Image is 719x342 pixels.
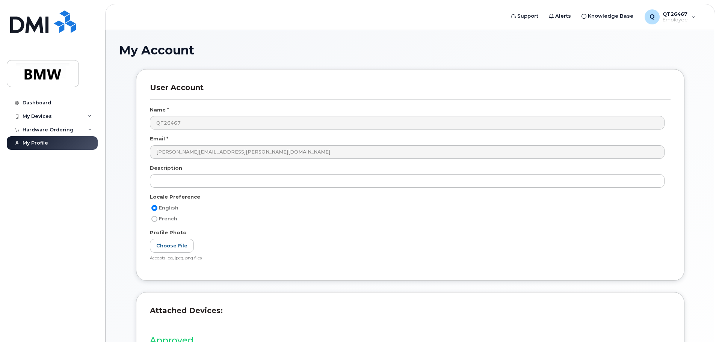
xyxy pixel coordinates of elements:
span: English [159,205,178,211]
h3: User Account [150,83,671,99]
label: Choose File [150,239,194,253]
label: Profile Photo [150,229,187,236]
label: Email * [150,135,168,142]
div: Accepts jpg, jpeg, png files [150,256,665,261]
input: French [151,216,157,222]
h3: Attached Devices: [150,306,671,322]
input: English [151,205,157,211]
label: Name * [150,106,169,113]
span: French [159,216,177,221]
label: Description [150,164,182,172]
label: Locale Preference [150,193,200,200]
h1: My Account [119,44,701,57]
